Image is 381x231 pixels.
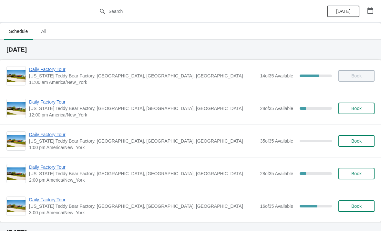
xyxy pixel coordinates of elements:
span: Book [351,106,362,111]
button: Book [338,200,375,212]
button: Book [338,103,375,114]
span: Daily Factory Tour [29,131,257,138]
span: Daily Factory Tour [29,99,257,105]
img: Daily Factory Tour | Vermont Teddy Bear Factory, Shelburne Road, Shelburne, VT, USA | 11:00 am Am... [7,70,26,82]
span: [DATE] [336,9,350,14]
span: [US_STATE] Teddy Bear Factory, [GEOGRAPHIC_DATA], [GEOGRAPHIC_DATA], [GEOGRAPHIC_DATA] [29,105,257,112]
span: 14 of 35 Available [260,73,293,78]
input: Search [108,5,286,17]
span: 28 of 35 Available [260,106,293,111]
span: Schedule [4,25,33,37]
button: Book [338,135,375,147]
span: 2:00 pm America/New_York [29,177,257,183]
span: 35 of 35 Available [260,138,293,144]
span: Book [351,204,362,209]
span: 16 of 35 Available [260,204,293,209]
span: All [36,25,52,37]
img: Daily Factory Tour | Vermont Teddy Bear Factory, Shelburne Road, Shelburne, VT, USA | 2:00 pm Ame... [7,167,26,180]
h2: [DATE] [6,46,375,53]
span: 11:00 am America/New_York [29,79,257,85]
img: Daily Factory Tour | Vermont Teddy Bear Factory, Shelburne Road, Shelburne, VT, USA | 3:00 pm Ame... [7,200,26,213]
button: [DATE] [327,5,359,17]
span: [US_STATE] Teddy Bear Factory, [GEOGRAPHIC_DATA], [GEOGRAPHIC_DATA], [GEOGRAPHIC_DATA] [29,203,257,209]
span: [US_STATE] Teddy Bear Factory, [GEOGRAPHIC_DATA], [GEOGRAPHIC_DATA], [GEOGRAPHIC_DATA] [29,73,257,79]
span: Daily Factory Tour [29,196,257,203]
span: 1:00 pm America/New_York [29,144,257,151]
span: [US_STATE] Teddy Bear Factory, [GEOGRAPHIC_DATA], [GEOGRAPHIC_DATA], [GEOGRAPHIC_DATA] [29,138,257,144]
span: [US_STATE] Teddy Bear Factory, [GEOGRAPHIC_DATA], [GEOGRAPHIC_DATA], [GEOGRAPHIC_DATA] [29,170,257,177]
span: 3:00 pm America/New_York [29,209,257,216]
button: Book [338,168,375,179]
span: Book [351,138,362,144]
img: Daily Factory Tour | Vermont Teddy Bear Factory, Shelburne Road, Shelburne, VT, USA | 1:00 pm Ame... [7,135,26,147]
span: 28 of 35 Available [260,171,293,176]
span: Book [351,171,362,176]
span: Daily Factory Tour [29,164,257,170]
span: 12:00 pm America/New_York [29,112,257,118]
span: Daily Factory Tour [29,66,257,73]
img: Daily Factory Tour | Vermont Teddy Bear Factory, Shelburne Road, Shelburne, VT, USA | 12:00 pm Am... [7,102,26,115]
